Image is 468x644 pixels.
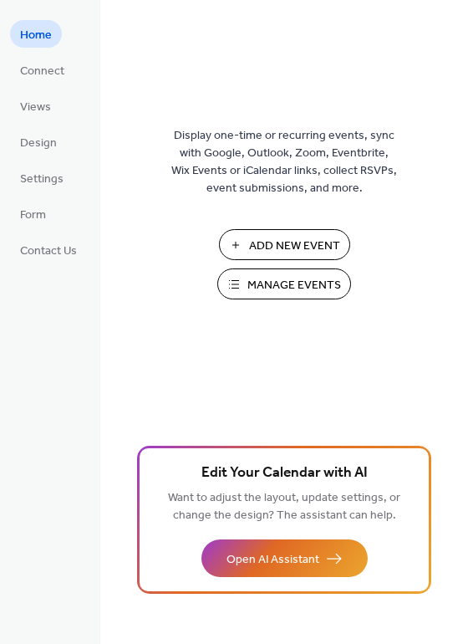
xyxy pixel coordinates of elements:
a: Connect [10,56,74,84]
span: Open AI Assistant [226,551,319,569]
span: Add New Event [249,238,340,255]
span: Form [20,207,46,224]
span: Display one-time or recurring events, sync with Google, Outlook, Zoom, Eventbrite, Wix Events or ... [171,127,397,197]
button: Open AI Assistant [201,539,368,577]
span: Connect [20,63,64,80]
span: Manage Events [247,277,341,294]
span: Want to adjust the layout, update settings, or change the design? The assistant can help. [168,487,400,527]
a: Views [10,92,61,120]
a: Home [10,20,62,48]
a: Contact Us [10,236,87,263]
button: Manage Events [217,268,351,299]
a: Form [10,200,56,227]
span: Views [20,99,51,116]
a: Design [10,128,67,156]
a: Settings [10,164,74,192]
span: Settings [20,171,64,188]
span: Design [20,135,57,152]
button: Add New Event [219,229,350,260]
span: Home [20,27,52,44]
span: Edit Your Calendar with AI [201,462,368,485]
span: Contact Us [20,243,77,260]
